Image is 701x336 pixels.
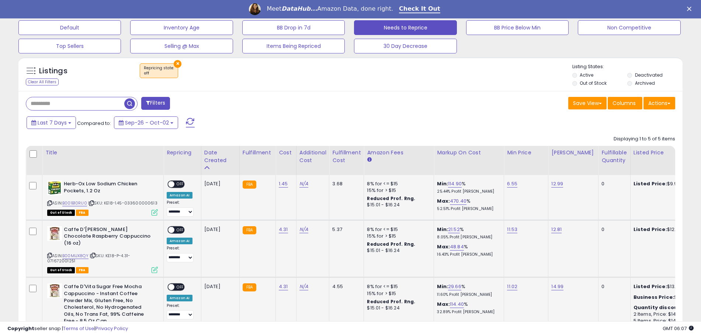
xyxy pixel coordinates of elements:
[634,311,695,318] div: 2 Items, Price: $14.54
[62,200,87,206] a: B001B10RU0
[450,197,466,205] a: 470.40
[367,181,428,187] div: 8% for <= $15
[167,295,192,301] div: Amazon AI
[243,283,256,291] small: FBA
[612,99,636,107] span: Columns
[437,283,448,290] b: Min:
[243,149,273,157] div: Fulfillment
[141,97,170,110] button: Filters
[38,119,67,126] span: Last 7 Days
[437,301,498,315] div: %
[242,20,345,35] button: BB Drop in 7d
[125,119,169,126] span: Sep-26 - Oct-02
[634,283,695,290] div: $13.59
[437,301,450,308] b: Max:
[7,325,128,332] div: seller snap | |
[204,226,234,233] div: [DATE]
[437,197,450,204] b: Max:
[243,181,256,189] small: FBA
[299,283,308,290] a: N/A
[27,116,76,129] button: Last 7 Days
[507,226,517,233] a: 11.53
[437,244,498,257] div: %
[64,181,153,196] b: Herb-Ox Low Sodium Chicken Pockets, 1.2 Oz
[249,3,261,15] img: Profile image for Georgie
[18,20,121,35] button: Default
[507,149,545,157] div: Min Price
[332,226,358,233] div: 5.37
[332,181,358,187] div: 3.68
[367,195,415,202] b: Reduced Prof. Rng.
[367,298,415,305] b: Reduced Prof. Rng.
[76,267,89,273] span: FBA
[167,200,195,217] div: Preset:
[635,72,663,78] label: Deactivated
[578,20,680,35] button: Non Competitive
[635,80,655,86] label: Archived
[580,72,593,78] label: Active
[18,39,121,53] button: Top Sellers
[367,187,428,194] div: 15% for > $15
[332,149,361,164] div: Fulfillment Cost
[608,97,642,109] button: Columns
[279,149,293,157] div: Cost
[601,283,624,290] div: 0
[601,226,624,233] div: 0
[663,325,694,332] span: 2025-10-10 06:07 GMT
[267,5,393,13] div: Meet Amazon Data, done right.
[242,39,345,53] button: Items Being Repriced
[367,149,431,157] div: Amazon Fees
[466,20,569,35] button: BB Price Below Min
[174,181,186,188] span: OFF
[437,198,498,211] div: %
[243,226,256,234] small: FBA
[144,71,174,76] div: off
[367,157,371,163] small: Amazon Fees.
[47,283,62,298] img: 51I0utM0iSL._SL40_.jpg
[130,20,233,35] button: Inventory Age
[601,149,627,164] div: Fulfillable Quantity
[77,120,111,127] span: Compared to:
[367,226,428,233] div: 8% for <= $15
[634,226,667,233] b: Listed Price:
[204,181,234,187] div: [DATE]
[450,243,464,251] a: 48.84
[114,116,178,129] button: Sep-26 - Oct-02
[96,325,128,332] a: Privacy Policy
[437,189,498,194] p: 25.44% Profit [PERSON_NAME]
[88,200,157,206] span: | SKU: KE18-1.45-033600000613
[643,97,675,109] button: Actions
[634,283,667,290] b: Listed Price:
[551,149,595,157] div: [PERSON_NAME]
[634,294,695,301] div: $14.84
[614,136,675,143] div: Displaying 1 to 5 of 5 items
[437,283,498,297] div: %
[568,97,607,109] button: Save View
[434,146,504,175] th: The percentage added to the cost of goods (COGS) that forms the calculator for Min & Max prices.
[279,180,288,188] a: 1.45
[367,305,428,311] div: $15.01 - $16.24
[507,180,517,188] a: 6.55
[204,283,234,290] div: [DATE]
[572,63,683,70] p: Listing States:
[47,226,158,273] div: ASIN:
[63,325,94,332] a: Terms of Use
[47,253,130,264] span: | SKU: KE18-P-4.31-071672001251
[507,283,517,290] a: 11.02
[332,283,358,290] div: 4.55
[437,226,448,233] b: Min:
[174,60,181,68] button: ×
[437,180,448,187] b: Min:
[281,5,317,12] i: DataHub...
[64,226,153,249] b: Caffe D'[PERSON_NAME] Chocolate Raspberry Cappuccino (16 oz)
[45,149,160,157] div: Title
[437,309,498,315] p: 32.89% Profit [PERSON_NAME]
[167,149,198,157] div: Repricing
[601,181,624,187] div: 0
[551,226,562,233] a: 12.81
[634,304,695,311] div: :
[448,226,460,233] a: 21.52
[634,226,695,233] div: $12.81
[367,202,428,208] div: $15.01 - $16.24
[437,226,498,240] div: %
